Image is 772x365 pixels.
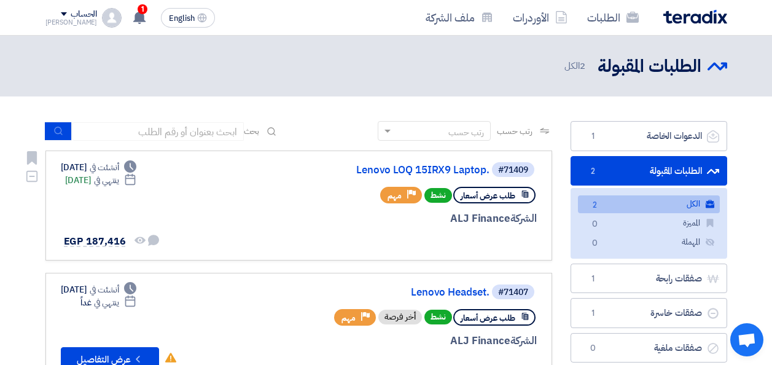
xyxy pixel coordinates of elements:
[586,273,601,285] span: 1
[586,307,601,320] span: 1
[571,264,727,294] a: صفقات رابحة1
[586,165,601,178] span: 2
[571,298,727,328] a: صفقات خاسرة1
[94,296,119,309] span: ينتهي في
[424,310,452,324] span: نشط
[416,3,503,32] a: ملف الشركة
[61,283,137,296] div: [DATE]
[461,312,515,324] span: طلب عرض أسعار
[64,234,126,249] span: EGP 187,416
[578,195,720,213] a: الكل
[341,312,356,324] span: مهم
[244,287,489,298] a: Lenovo Headset.
[510,333,537,348] span: الشركة
[578,234,720,251] a: المهملة
[580,59,585,73] span: 2
[498,166,528,175] div: #71409
[577,3,649,32] a: الطلبات
[161,8,215,28] button: English
[571,156,727,186] a: الطلبات المقبولة2
[730,323,763,356] div: Open chat
[72,122,244,141] input: ابحث بعنوان أو رقم الطلب
[663,10,727,24] img: Teradix logo
[498,288,528,297] div: #71407
[448,126,484,139] div: رتب حسب
[244,165,489,176] a: Lenovo LOQ 15IRX9 Laptop.
[138,4,147,14] span: 1
[45,19,98,26] div: [PERSON_NAME]
[61,161,137,174] div: [DATE]
[244,125,260,138] span: بحث
[588,218,602,231] span: 0
[588,199,602,212] span: 2
[94,174,119,187] span: ينتهي في
[378,310,422,324] div: أخر فرصة
[586,130,601,143] span: 1
[388,190,402,202] span: مهم
[65,174,137,187] div: [DATE]
[497,125,532,138] span: رتب حسب
[510,211,537,226] span: الشركة
[586,342,601,355] span: 0
[241,333,537,349] div: ALJ Finance
[169,14,195,23] span: English
[571,121,727,151] a: الدعوات الخاصة1
[102,8,122,28] img: profile_test.png
[598,55,701,79] h2: الطلبات المقبولة
[571,333,727,363] a: صفقات ملغية0
[241,211,537,227] div: ALJ Finance
[90,283,119,296] span: أنشئت في
[90,161,119,174] span: أنشئت في
[578,214,720,232] a: المميزة
[424,188,452,203] span: نشط
[564,59,588,73] span: الكل
[71,9,97,20] div: الحساب
[503,3,577,32] a: الأوردرات
[461,190,515,202] span: طلب عرض أسعار
[588,237,602,250] span: 0
[80,296,136,309] div: غداً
